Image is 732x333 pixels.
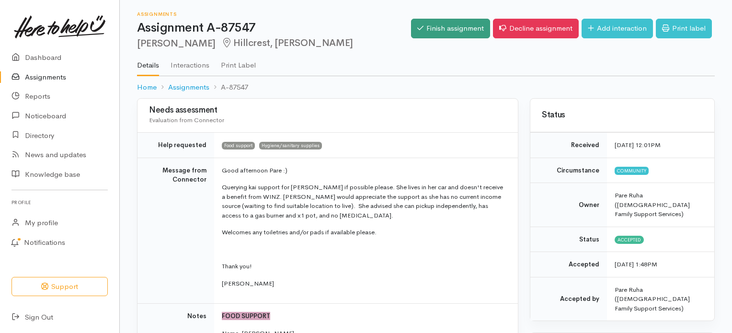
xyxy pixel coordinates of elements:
a: Finish assignment [411,19,490,38]
td: Pare Ruha ([DEMOGRAPHIC_DATA] Family Support Services) [607,277,714,321]
nav: breadcrumb [137,76,715,99]
p: Welcomes any toiletries and/or pads if available please. [222,228,506,237]
p: [PERSON_NAME] [222,279,506,288]
h3: Needs assessment [149,106,506,115]
td: Owner [530,183,607,227]
span: Evaluation from Connector [149,116,224,124]
a: Print label [656,19,712,38]
h6: Assignments [137,11,411,17]
a: Decline assignment [493,19,579,38]
td: Status [530,227,607,252]
span: Community [615,167,649,174]
span: Pare Ruha ([DEMOGRAPHIC_DATA] Family Support Services) [615,191,690,218]
a: Add interaction [582,19,653,38]
td: Help requested [137,133,214,158]
button: Support [11,277,108,297]
a: Details [137,48,159,76]
a: Assignments [168,82,209,93]
li: A-87547 [209,82,248,93]
p: Thank you! [222,262,506,271]
time: [DATE] 1:48PM [615,260,657,268]
td: Message from Connector [137,158,214,304]
span: Hillcrest, [PERSON_NAME] [221,37,353,49]
span: Food support [222,142,255,149]
h3: Status [542,111,703,120]
a: Interactions [171,48,209,75]
h2: [PERSON_NAME] [137,38,411,49]
a: Home [137,82,157,93]
span: Accepted [615,236,644,243]
p: Good afternoon Pare :) [222,166,506,175]
h6: Profile [11,196,108,209]
p: Querying kai support for [PERSON_NAME] if possible please. She lives in her car and doesn't recei... [222,183,506,220]
time: [DATE] 12:01PM [615,141,661,149]
h1: Assignment A-87547 [137,21,411,35]
td: Circumstance [530,158,607,183]
td: Accepted [530,252,607,277]
span: Hygiene/sanitary supplies [259,142,322,149]
span: FOOD SUPPORT [222,312,270,320]
a: Print Label [221,48,256,75]
td: Accepted by [530,277,607,321]
td: Received [530,133,607,158]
